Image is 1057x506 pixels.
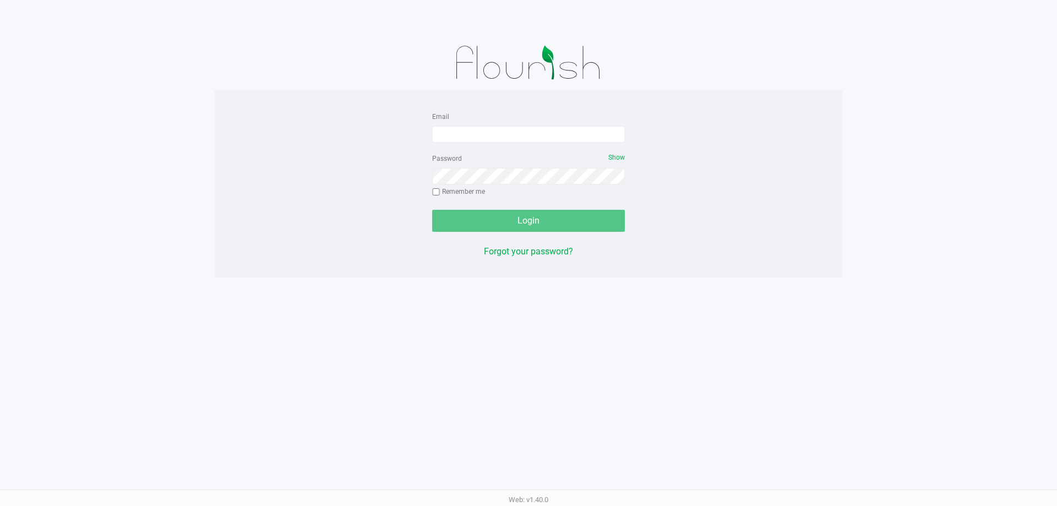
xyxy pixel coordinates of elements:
span: Web: v1.40.0 [509,496,548,504]
label: Password [432,154,462,164]
span: Show [608,154,625,161]
button: Forgot your password? [484,245,573,258]
label: Email [432,112,449,122]
input: Remember me [432,188,440,196]
label: Remember me [432,187,485,197]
